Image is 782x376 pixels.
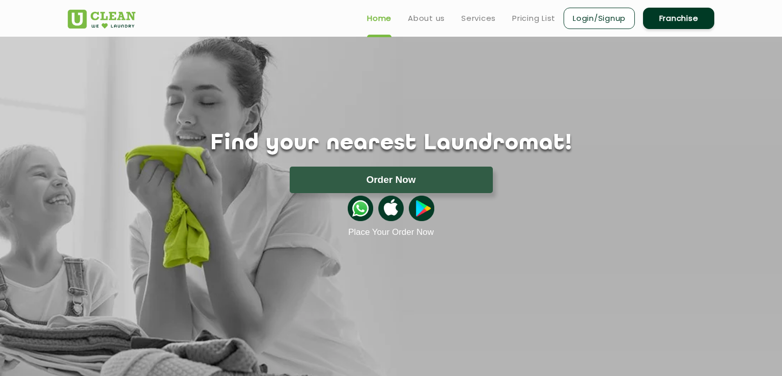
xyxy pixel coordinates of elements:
button: Order Now [290,167,493,193]
a: Place Your Order Now [348,227,434,237]
a: Franchise [643,8,714,29]
img: apple-icon.png [378,196,404,221]
img: playstoreicon.png [409,196,434,221]
a: About us [408,12,445,24]
img: whatsappicon.png [348,196,373,221]
a: Services [461,12,496,24]
h1: Find your nearest Laundromat! [60,131,722,156]
img: UClean Laundry and Dry Cleaning [68,10,135,29]
a: Login/Signup [564,8,635,29]
a: Home [367,12,392,24]
a: Pricing List [512,12,555,24]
